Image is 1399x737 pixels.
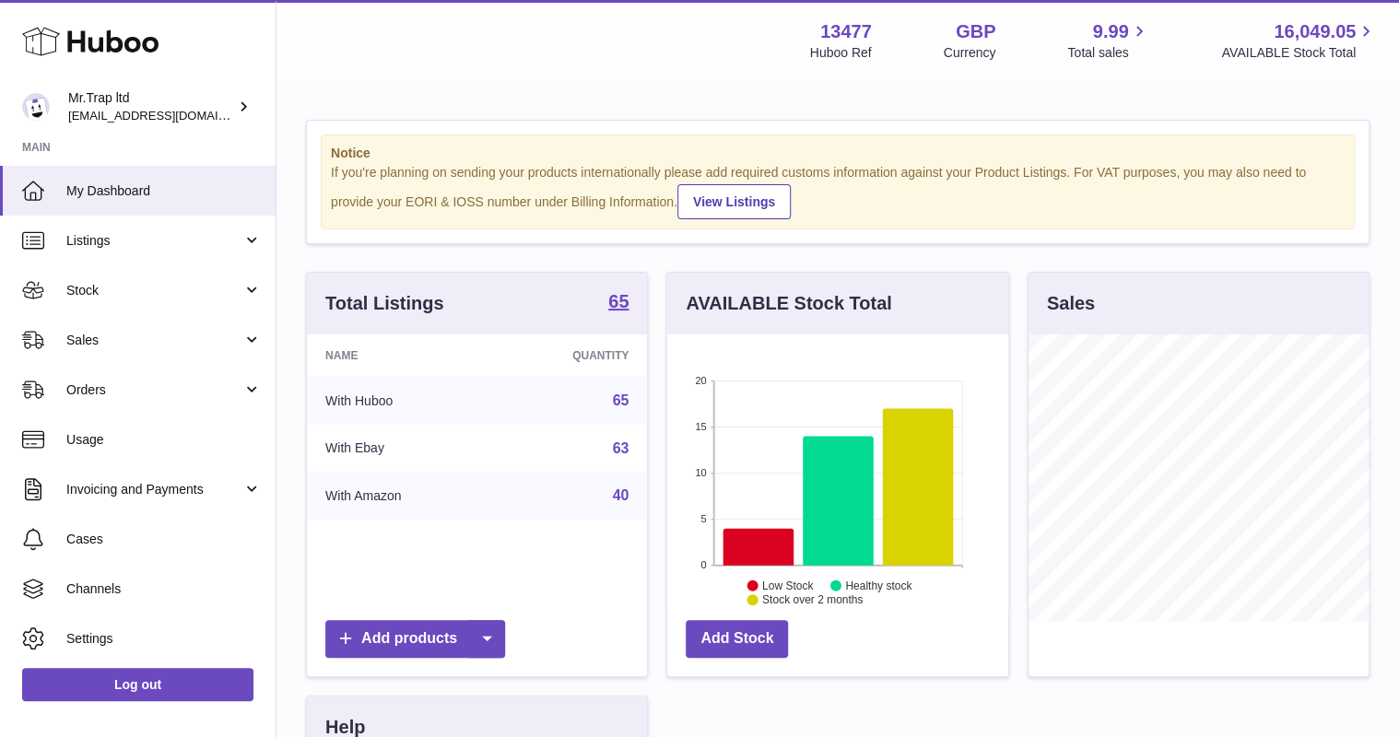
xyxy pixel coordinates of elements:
[613,392,629,408] a: 65
[956,19,995,44] strong: GBP
[944,44,996,62] div: Currency
[68,108,271,123] span: [EMAIL_ADDRESS][DOMAIN_NAME]
[762,579,814,591] text: Low Stock
[68,89,234,124] div: Mr.Trap ltd
[820,19,872,44] strong: 13477
[1221,44,1377,62] span: AVAILABLE Stock Total
[307,377,493,425] td: With Huboo
[66,431,262,449] span: Usage
[1067,44,1149,62] span: Total sales
[608,292,629,310] strong: 65
[66,580,262,598] span: Channels
[331,164,1345,219] div: If you're planning on sending your products internationally please add required customs informati...
[696,467,707,478] text: 10
[66,481,242,498] span: Invoicing and Payments
[845,579,912,591] text: Healthy stock
[762,593,863,606] text: Stock over 2 months
[22,93,50,121] img: office@grabacz.eu
[1093,19,1129,44] span: 9.99
[66,630,262,648] span: Settings
[307,472,493,520] td: With Amazon
[66,381,242,399] span: Orders
[1047,291,1095,316] h3: Sales
[307,425,493,473] td: With Ebay
[696,375,707,386] text: 20
[810,44,872,62] div: Huboo Ref
[66,182,262,200] span: My Dashboard
[66,531,262,548] span: Cases
[677,184,791,219] a: View Listings
[701,559,707,570] text: 0
[613,440,629,456] a: 63
[331,145,1345,162] strong: Notice
[1067,19,1149,62] a: 9.99 Total sales
[325,291,444,316] h3: Total Listings
[66,332,242,349] span: Sales
[307,334,493,377] th: Name
[66,282,242,299] span: Stock
[325,620,505,658] a: Add products
[22,668,253,701] a: Log out
[613,487,629,503] a: 40
[608,292,629,314] a: 65
[686,291,891,316] h3: AVAILABLE Stock Total
[701,513,707,524] text: 5
[1274,19,1356,44] span: 16,049.05
[1221,19,1377,62] a: 16,049.05 AVAILABLE Stock Total
[696,421,707,432] text: 15
[493,334,647,377] th: Quantity
[66,232,242,250] span: Listings
[686,620,788,658] a: Add Stock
